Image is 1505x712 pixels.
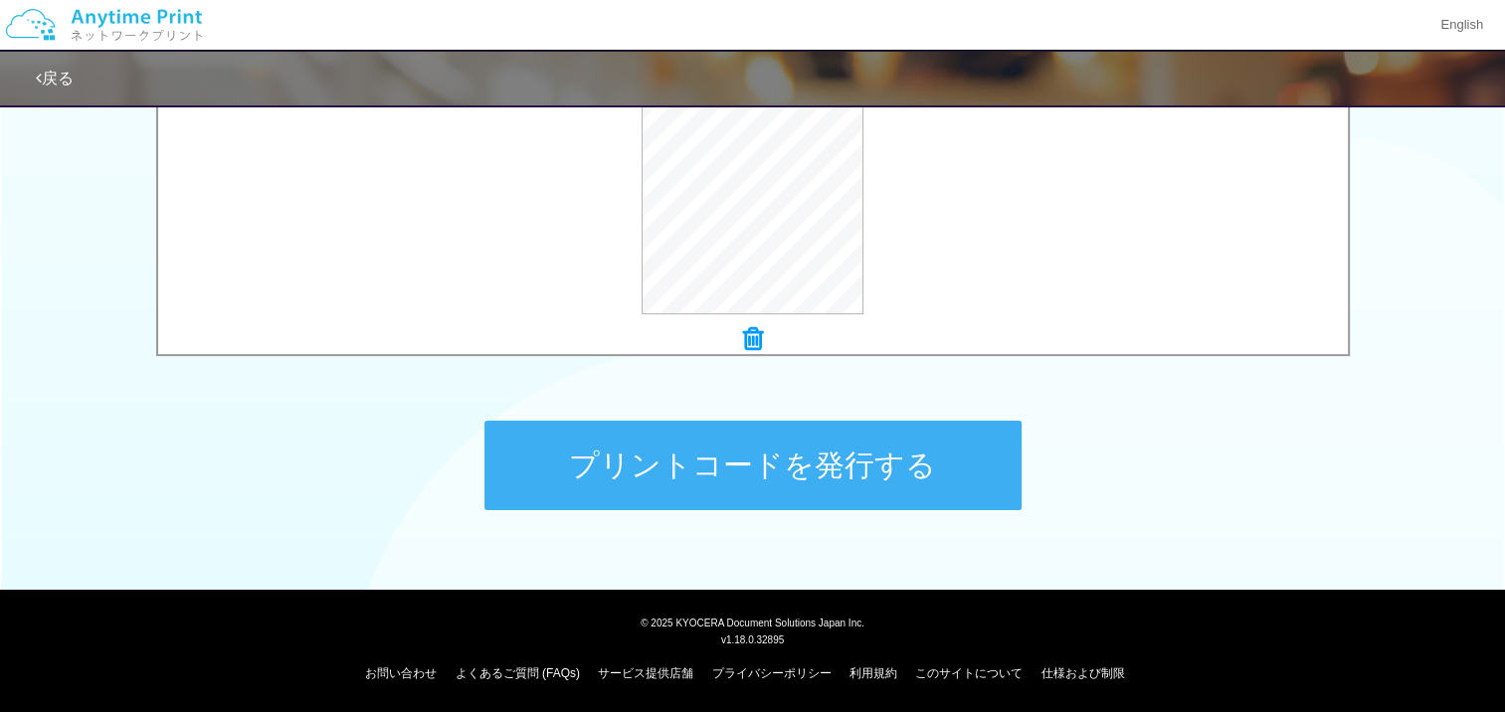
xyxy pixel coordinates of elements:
[598,666,693,680] a: サービス提供店舗
[365,666,437,680] a: お問い合わせ
[721,633,784,645] span: v1.18.0.32895
[712,666,832,680] a: プライバシーポリシー
[484,421,1022,510] button: プリントコードを発行する
[915,666,1023,680] a: このサイトについて
[36,70,74,87] a: 戻る
[849,666,897,680] a: 利用規約
[1041,666,1125,680] a: 仕様および制限
[641,616,864,628] span: © 2025 KYOCERA Document Solutions Japan Inc.
[456,666,580,680] a: よくあるご質問 (FAQs)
